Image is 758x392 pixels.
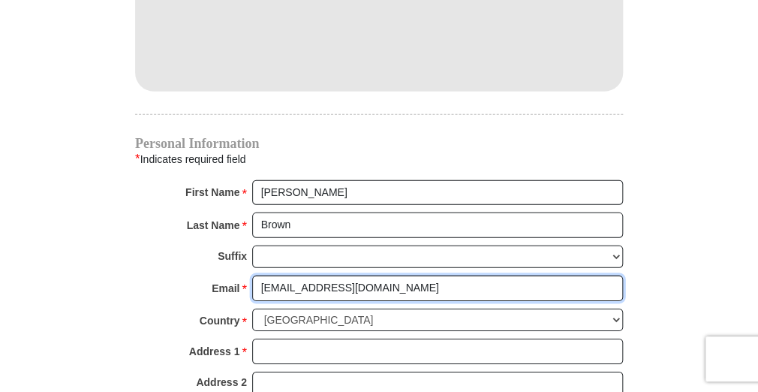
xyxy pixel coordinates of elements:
strong: Email [212,278,239,299]
strong: Suffix [218,246,247,267]
strong: First Name [185,182,239,203]
strong: Last Name [187,215,240,236]
strong: Country [200,310,240,331]
h4: Personal Information [135,137,623,149]
strong: Address 1 [189,341,240,362]
div: Indicates required field [135,149,623,169]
